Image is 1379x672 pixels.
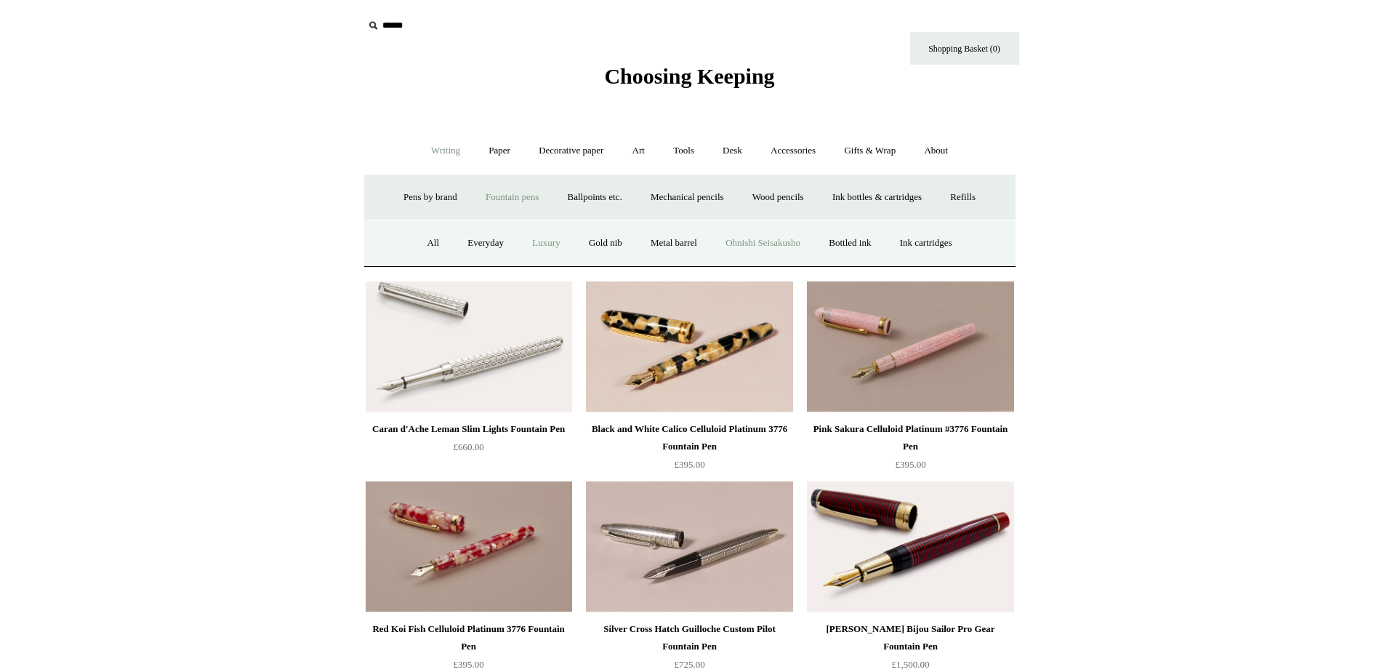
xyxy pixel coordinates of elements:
[807,481,1013,612] a: Ruby Wajima Bijou Sailor Pro Gear Fountain Pen Ruby Wajima Bijou Sailor Pro Gear Fountain Pen
[366,481,572,612] a: Red Koi Fish Celluloid Platinum 3776 Fountain Pen Red Koi Fish Celluloid Platinum 3776 Fountain Pen
[366,481,572,612] img: Red Koi Fish Celluloid Platinum 3776 Fountain Pen
[638,178,737,217] a: Mechanical pencils
[475,132,523,170] a: Paper
[454,224,517,263] a: Everyday
[604,64,774,88] span: Choosing Keeping
[576,224,635,263] a: Gold nib
[586,420,792,480] a: Black and White Calico Celluloid Platinum 3776 Fountain Pen £395.00
[453,441,483,452] span: £660.00
[660,132,707,170] a: Tools
[418,132,473,170] a: Writing
[757,132,829,170] a: Accessories
[739,178,817,217] a: Wood pencils
[519,224,573,263] a: Luxury
[604,76,774,86] a: Choosing Keeping
[586,281,792,412] img: Black and White Calico Celluloid Platinum 3776 Fountain Pen
[807,420,1013,480] a: Pink Sakura Celluloid Platinum #3776 Fountain Pen £395.00
[586,281,792,412] a: Black and White Calico Celluloid Platinum 3776 Fountain Pen Black and White Calico Celluloid Plat...
[586,481,792,612] a: Silver Cross Hatch Guilloche Custom Pilot Fountain Pen Silver Cross Hatch Guilloche Custom Pilot ...
[366,281,572,412] img: Caran d'Ache Leman Slim Lights Fountain Pen
[819,178,935,217] a: Ink bottles & cartridges
[811,420,1010,455] div: Pink Sakura Celluloid Platinum #3776 Fountain Pen
[638,224,710,263] a: Metal barrel
[807,281,1013,412] img: Pink Sakura Celluloid Platinum #3776 Fountain Pen
[807,481,1013,612] img: Ruby Wajima Bijou Sailor Pro Gear Fountain Pen
[586,481,792,612] img: Silver Cross Hatch Guilloche Custom Pilot Fountain Pen
[526,132,616,170] a: Decorative paper
[816,224,884,263] a: Bottled ink
[895,459,925,470] span: £395.00
[473,178,552,217] a: Fountain pens
[369,620,568,655] div: Red Koi Fish Celluloid Platinum 3776 Fountain Pen
[555,178,635,217] a: Ballpoints etc.
[831,132,909,170] a: Gifts & Wrap
[887,224,965,263] a: Ink cartridges
[712,224,813,263] a: Ohnishi Seisakusho
[911,132,961,170] a: About
[910,32,1019,65] a: Shopping Basket (0)
[453,659,483,670] span: £395.00
[369,420,568,438] div: Caran d'Ache Leman Slim Lights Fountain Pen
[590,420,789,455] div: Black and White Calico Celluloid Platinum 3776 Fountain Pen
[390,178,470,217] a: Pens by brand
[674,659,704,670] span: £725.00
[366,281,572,412] a: Caran d'Ache Leman Slim Lights Fountain Pen Caran d'Ache Leman Slim Lights Fountain Pen
[709,132,755,170] a: Desk
[674,459,704,470] span: £395.00
[590,620,789,655] div: Silver Cross Hatch Guilloche Custom Pilot Fountain Pen
[619,132,658,170] a: Art
[892,659,930,670] span: £1,500.00
[807,281,1013,412] a: Pink Sakura Celluloid Platinum #3776 Fountain Pen Pink Sakura Celluloid Platinum #3776 Fountain Pen
[414,224,452,263] a: All
[937,178,989,217] a: Refills
[811,620,1010,655] div: [PERSON_NAME] Bijou Sailor Pro Gear Fountain Pen
[366,420,572,480] a: Caran d'Ache Leman Slim Lights Fountain Pen £660.00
